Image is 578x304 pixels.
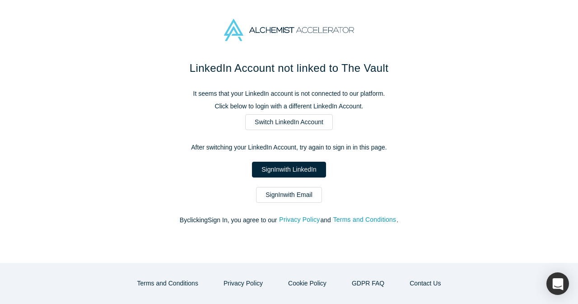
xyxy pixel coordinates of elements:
[245,114,333,130] a: Switch LinkedIn Account
[342,276,394,291] a: GDPR FAQ
[333,215,397,225] button: Terms and Conditions
[400,276,450,291] a: Contact Us
[99,215,479,225] p: By clicking Sign In , you agree to our and .
[128,276,208,291] button: Terms and Conditions
[99,60,479,76] h1: LinkedIn Account not linked to The Vault
[279,215,320,225] button: Privacy Policy
[252,162,326,178] a: SignInwith LinkedIn
[99,102,479,111] p: Click below to login with a different LinkedIn Account.
[99,143,479,152] p: After switching your LinkedIn Account, try again to sign in in this page.
[256,187,322,203] a: SignInwith Email
[279,276,336,291] button: Cookie Policy
[99,89,479,98] p: It seems that your LinkedIn account is not connected to our platform.
[224,19,354,41] img: Alchemist Accelerator Logo
[214,276,272,291] button: Privacy Policy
